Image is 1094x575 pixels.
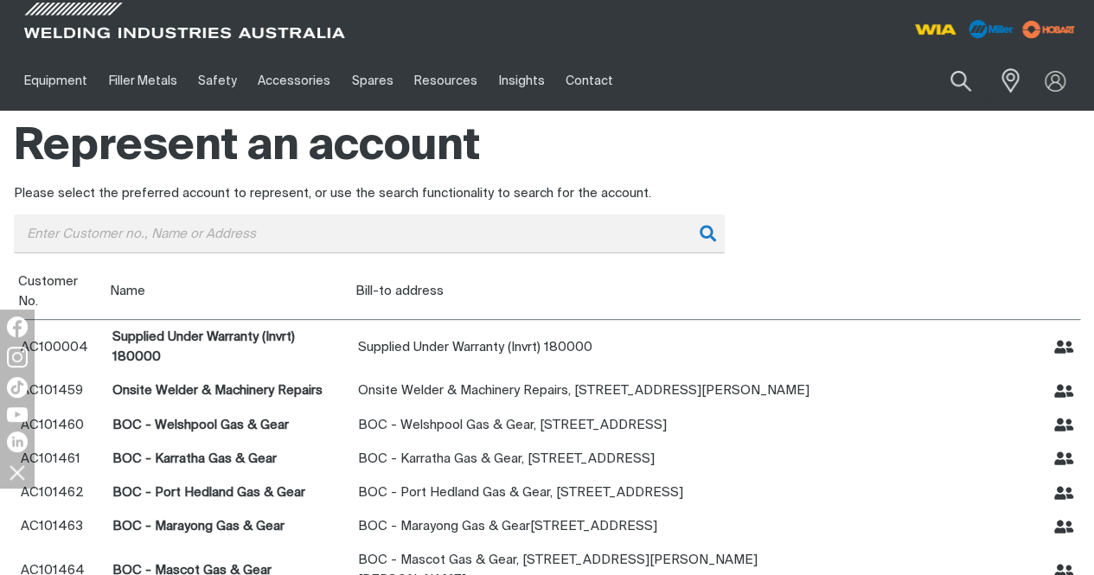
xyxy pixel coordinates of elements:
[351,407,867,441] td: , [STREET_ADDRESS]
[14,476,106,509] td: AC101462
[14,509,106,543] td: AC101463
[14,51,98,111] a: Equipment
[14,214,725,253] div: Customer
[14,51,814,111] nav: Main
[106,320,351,374] td: Supplied Under Warranty (Invrt) 180000
[106,407,351,441] td: BOC - Welshpool Gas & Gear
[98,51,187,111] a: Filler Metals
[1054,415,1074,435] button: Represent BOC - Welshpool Gas & Gear
[7,377,28,398] img: TikTok
[7,347,28,367] img: Instagram
[342,51,404,111] a: Spares
[351,374,867,407] td: , [STREET_ADDRESS][PERSON_NAME]
[14,320,1080,374] tr: Supplied Under Warranty (Invrt) 180000
[7,407,28,422] img: YouTube
[1017,16,1080,42] img: miller
[404,51,488,111] a: Resources
[1054,337,1074,357] button: Represent Supplied Under Warranty (Invrt) 180000
[14,214,725,253] input: Enter Customer no., Name or Address
[106,476,351,509] td: BOC - Port Hedland Gas & Gear
[14,442,106,476] td: AC101461
[14,119,1080,176] h1: Represent an account
[358,486,550,499] span: BOC - Port Hedland Gas & Gear
[358,520,530,533] span: BOC - Marayong Gas & Gear
[351,476,867,509] td: , [STREET_ADDRESS]
[7,431,28,452] img: LinkedIn
[931,61,990,101] button: Search products
[14,374,1080,407] tr: Onsite Welder & Machinery Repairs
[14,509,1080,543] tr: BOC - Marayong Gas & Gear
[3,457,32,487] img: hide socials
[106,264,351,320] th: Name
[106,509,351,543] td: BOC - Marayong Gas & Gear
[358,418,534,431] span: BOC - Welshpool Gas & Gear
[351,264,867,320] th: Bill-to address
[247,51,341,111] a: Accessories
[14,320,106,374] td: AC100004
[188,51,247,111] a: Safety
[351,442,867,476] td: , [STREET_ADDRESS]
[106,442,351,476] td: BOC - Karratha Gas & Gear
[555,51,624,111] a: Contact
[14,184,1080,204] div: Please select the preferred account to represent, or use the search functionality to search for t...
[910,61,990,101] input: Product name or item number...
[14,264,106,320] th: Customer No.
[14,407,106,441] td: AC101460
[1054,483,1074,503] button: Represent BOC - Port Hedland Gas & Gear
[358,384,568,397] span: Onsite Welder & Machinery Repairs
[14,476,1080,509] tr: BOC - Port Hedland Gas & Gear
[358,553,516,566] span: BOC - Mascot Gas & Gear
[1054,517,1074,537] button: Represent BOC - Marayong Gas & Gear
[14,374,106,407] td: AC101459
[358,341,592,354] span: Supplied Under Warranty (Invrt) 180000
[14,407,1080,441] tr: BOC - Welshpool Gas & Gear
[488,51,554,111] a: Insights
[1054,381,1074,401] button: Represent Onsite Welder & Machinery Repairs
[106,374,351,407] td: Onsite Welder & Machinery Repairs
[351,509,867,543] td: [STREET_ADDRESS]
[7,316,28,337] img: Facebook
[358,452,521,465] span: BOC - Karratha Gas & Gear
[1054,449,1074,469] button: Represent BOC - Karratha Gas & Gear
[14,442,1080,476] tr: BOC - Karratha Gas & Gear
